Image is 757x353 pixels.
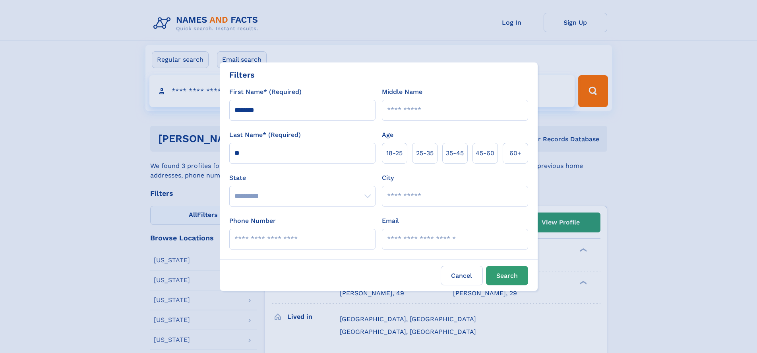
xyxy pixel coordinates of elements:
label: City [382,173,394,183]
span: 45‑60 [476,148,494,158]
label: Middle Name [382,87,422,97]
label: Phone Number [229,216,276,226]
span: 25‑35 [416,148,434,158]
div: Filters [229,69,255,81]
label: Email [382,216,399,226]
span: 18‑25 [386,148,403,158]
label: Last Name* (Required) [229,130,301,140]
label: Age [382,130,393,140]
span: 60+ [509,148,521,158]
label: Cancel [441,266,483,285]
label: First Name* (Required) [229,87,302,97]
span: 35‑45 [446,148,464,158]
button: Search [486,266,528,285]
label: State [229,173,376,183]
